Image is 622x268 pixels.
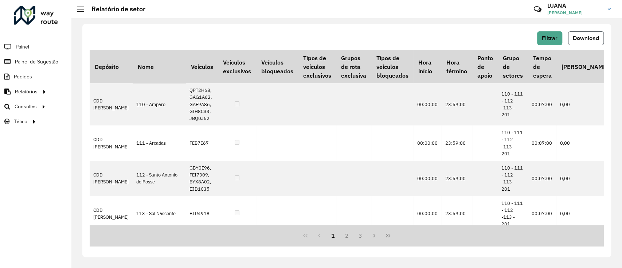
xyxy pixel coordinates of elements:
th: Tipos de veículos exclusivos [298,50,336,83]
th: Nome [133,50,186,83]
td: 112 - Santo Antonio de Posse [133,161,186,196]
th: Veículos [186,50,218,83]
button: 3 [353,229,367,242]
th: Tipos de veículos bloqueados [371,50,413,83]
td: 0,00 [556,196,613,232]
td: 111 - Arcadas [133,125,186,161]
th: Veículos exclusivos [218,50,256,83]
td: 00:07:00 [528,83,556,125]
td: FEB7E67 [186,125,218,161]
th: Ponto de apoio [472,50,498,83]
td: 23:59:00 [441,161,472,196]
td: CDD [PERSON_NAME] [90,161,133,196]
td: BTR4918 [186,196,218,232]
span: Painel de Sugestão [15,58,58,66]
td: 23:59:00 [441,125,472,161]
span: Painel [16,43,29,51]
td: 113 - Sol Nascente [133,196,186,232]
th: Hora término [441,50,472,83]
th: Depósito [90,50,133,83]
th: Grupo de setores [498,50,528,83]
td: 00:07:00 [528,196,556,232]
td: 110 - 111 - 112 -113 - 201 [498,161,528,196]
td: CDD [PERSON_NAME] [90,125,133,161]
td: 00:00:00 [413,125,441,161]
td: CDD [PERSON_NAME] [90,83,133,125]
span: Pedidos [14,73,32,81]
td: 110 - 111 - 112 -113 - 201 [498,83,528,125]
td: QPT2H68, GAG1A62, GAF9A86, GIH8C33, JBQ0J62 [186,83,218,125]
td: 110 - 111 - 112 -113 - 201 [498,125,528,161]
td: 23:59:00 [441,196,472,232]
td: 110 - Amparo [133,83,186,125]
th: Grupos de rota exclusiva [336,50,371,83]
th: Veículos bloqueados [256,50,298,83]
span: Relatórios [15,88,38,96]
a: Contato Rápido [530,1,545,17]
button: Download [568,31,604,45]
button: 1 [326,229,340,242]
span: Consultas [15,103,37,110]
button: Next Page [367,229,381,242]
span: Download [573,35,599,41]
th: [PERSON_NAME] [556,50,613,83]
td: 00:07:00 [528,161,556,196]
td: 0,00 [556,83,613,125]
td: 0,00 [556,161,613,196]
td: 00:00:00 [413,83,441,125]
button: 2 [340,229,354,242]
td: 0,00 [556,125,613,161]
td: 23:59:00 [441,83,472,125]
th: Hora início [413,50,441,83]
th: Tempo de espera [528,50,556,83]
h2: Relatório de setor [84,5,145,13]
td: 00:07:00 [528,125,556,161]
span: Filtrar [542,35,558,41]
span: [PERSON_NAME] [547,9,602,16]
td: 110 - 111 - 112 -113 - 201 [498,196,528,232]
td: 00:00:00 [413,196,441,232]
td: CDD [PERSON_NAME] [90,196,133,232]
span: Tático [14,118,27,125]
button: Filtrar [537,31,562,45]
td: 00:00:00 [413,161,441,196]
button: Last Page [381,229,395,242]
td: GBY0E96, FEI7309, BYX8A02, EJD1C35 [186,161,218,196]
h3: LUANA [547,2,602,9]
